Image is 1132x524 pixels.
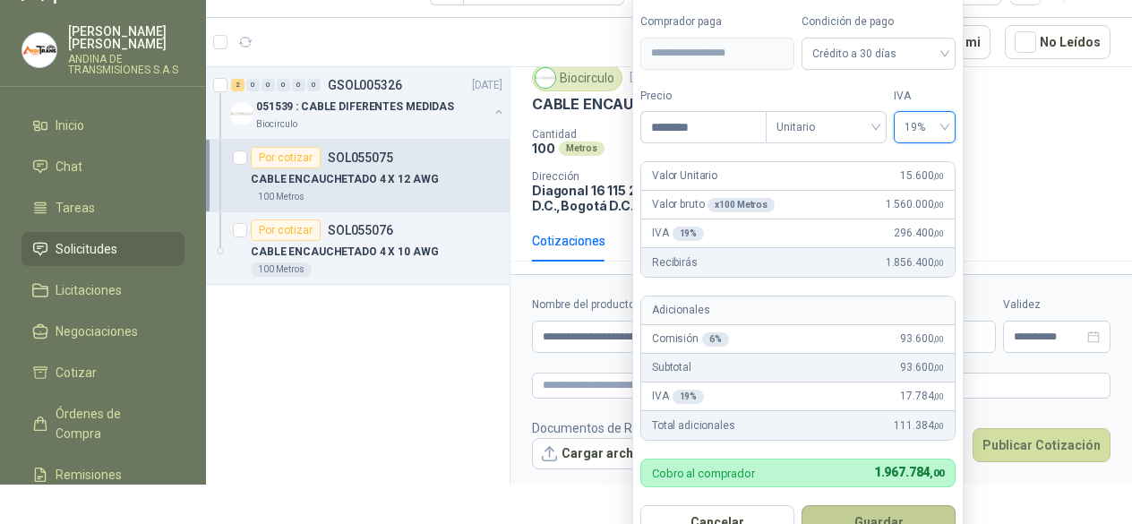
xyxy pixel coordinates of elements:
[802,13,956,30] label: Condición de pago
[56,280,122,300] span: Licitaciones
[933,171,944,181] span: ,00
[231,74,506,132] a: 2 0 0 0 0 0 GSOL005326[DATE] Company Logo051539 : CABLE DIFERENTES MEDIDASBiocirculo
[900,359,944,376] span: 93.600
[56,157,82,176] span: Chat
[933,258,944,268] span: ,00
[251,171,439,188] p: CABLE ENCAUCHETADO 4 X 12 AWG
[536,68,555,88] img: Company Logo
[933,363,944,373] span: ,00
[933,200,944,210] span: ,00
[532,95,788,114] p: CABLE ENCAUCHETADO 4 X 12 AWG
[900,168,944,185] span: 15.600
[21,458,184,492] a: Remisiones
[933,334,944,344] span: ,00
[532,170,697,183] p: Dirección
[900,388,944,405] span: 17.784
[532,438,661,470] button: Cargar archivo
[56,198,95,218] span: Tareas
[933,421,944,431] span: ,00
[251,244,439,261] p: CABLE ENCAUCHETADO 4 X 10 AWG
[973,428,1111,462] button: Publicar Cotización
[630,70,665,87] p: [DATE]
[231,79,244,91] div: 2
[652,388,704,405] p: IVA
[262,79,275,91] div: 0
[702,332,729,347] div: 6 %
[640,88,766,105] label: Precio
[21,356,184,390] a: Cotizar
[231,103,253,125] img: Company Logo
[251,190,312,204] div: 100 Metros
[559,142,605,156] div: Metros
[21,108,184,142] a: Inicio
[21,314,184,348] a: Negociaciones
[894,88,956,105] label: IVA
[652,331,729,348] p: Comisión
[652,225,704,242] p: IVA
[21,232,184,266] a: Solicitudes
[532,141,555,156] p: 100
[472,77,502,94] p: [DATE]
[246,79,260,91] div: 0
[905,114,945,141] span: 19%
[532,64,622,91] div: Biocirculo
[886,196,944,213] span: 1.560.000
[673,390,705,404] div: 19 %
[21,191,184,225] a: Tareas
[328,151,393,164] p: SOL055075
[652,468,755,479] p: Cobro al comprador
[532,418,687,438] p: Documentos de Referencia
[251,219,321,241] div: Por cotizar
[1005,25,1111,59] button: No Leídos
[930,468,944,479] span: ,00
[68,25,184,50] p: [PERSON_NAME] [PERSON_NAME]
[532,231,605,251] div: Cotizaciones
[21,397,184,451] a: Órdenes de Compra
[812,40,945,67] span: Crédito a 30 días
[894,417,944,434] span: 111.384
[277,79,290,91] div: 0
[776,114,876,141] span: Unitario
[21,273,184,307] a: Licitaciones
[21,150,184,184] a: Chat
[56,465,122,485] span: Remisiones
[256,99,454,116] p: 051539 : CABLE DIFERENTES MEDIDAS
[68,54,184,75] p: ANDINA DE TRANSMISIONES S.A.S
[56,239,117,259] span: Solicitudes
[251,147,321,168] div: Por cotizar
[532,183,697,213] p: Diagonal 16 115 25 Bogotá D.C. , Bogotá D.C.
[652,359,691,376] p: Subtotal
[1003,296,1111,314] label: Validez
[206,140,510,212] a: Por cotizarSOL055075CABLE ENCAUCHETADO 4 X 12 AWG100 Metros
[652,168,717,185] p: Valor Unitario
[894,225,944,242] span: 296.400
[251,262,312,277] div: 100 Metros
[56,116,84,135] span: Inicio
[707,198,775,212] div: x 100 Metros
[328,79,402,91] p: GSOL005326
[56,322,138,341] span: Negociaciones
[532,128,734,141] p: Cantidad
[256,117,297,132] p: Biocirculo
[673,227,705,241] div: 19 %
[206,212,510,285] a: Por cotizarSOL055076CABLE ENCAUCHETADO 4 X 10 AWG100 Metros
[652,302,709,319] p: Adicionales
[874,465,944,479] span: 1.967.784
[652,196,775,213] p: Valor bruto
[292,79,305,91] div: 0
[900,331,944,348] span: 93.600
[933,228,944,238] span: ,00
[56,404,167,443] span: Órdenes de Compra
[307,79,321,91] div: 0
[56,363,97,382] span: Cotizar
[652,254,698,271] p: Recibirás
[532,296,746,314] label: Nombre del producto
[328,224,393,236] p: SOL055076
[933,391,944,401] span: ,00
[652,417,735,434] p: Total adicionales
[22,33,56,67] img: Company Logo
[886,254,944,271] span: 1.856.400
[640,13,794,30] label: Comprador paga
